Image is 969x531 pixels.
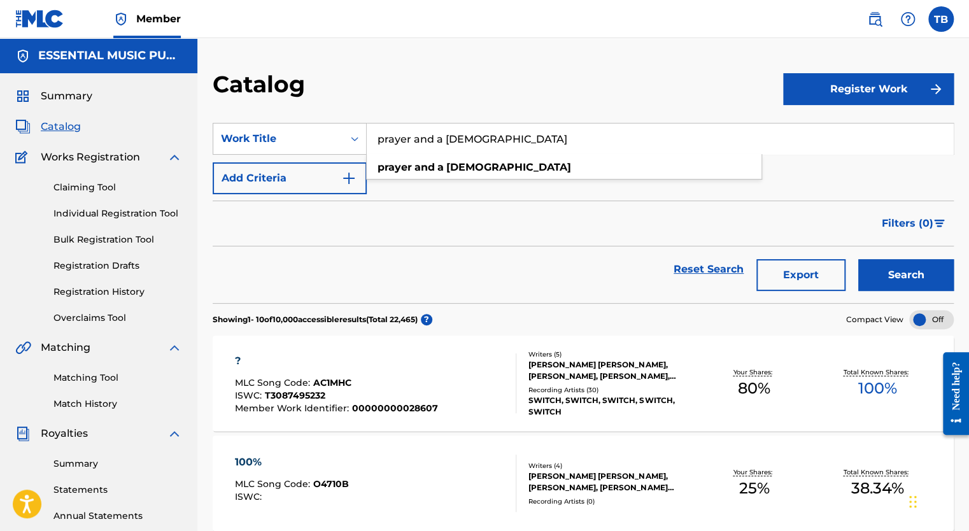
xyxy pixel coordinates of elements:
span: Member [136,11,181,26]
span: Compact View [846,314,903,325]
img: Matching [15,340,31,355]
span: T3087495232 [265,390,325,401]
strong: [DEMOGRAPHIC_DATA] [446,161,571,173]
span: AC1MHC [313,377,351,388]
strong: prayer [378,161,412,173]
div: ? [235,353,438,369]
div: SWITCH, SWITCH, SWITCH, SWITCH, SWITCH [528,395,692,418]
img: search [867,11,882,27]
img: expand [167,426,182,441]
img: Top Rightsholder [113,11,129,27]
button: Filters (0) [874,208,954,239]
div: Writers ( 4 ) [528,461,692,471]
img: expand [167,340,182,355]
img: Summary [15,88,31,104]
a: Registration History [53,285,182,299]
h5: ESSENTIAL MUSIC PUBLISHING [38,48,182,63]
img: Royalties [15,426,31,441]
div: Work Title [221,131,336,146]
button: Add Criteria [213,162,367,194]
img: Catalog [15,119,31,134]
span: O4710B [313,478,349,490]
span: Royalties [41,426,88,441]
p: Total Known Shares: [843,467,911,477]
span: 100 % [858,377,896,400]
div: Drag [909,483,917,521]
span: Works Registration [41,150,140,165]
h2: Catalog [213,70,311,99]
span: Summary [41,88,92,104]
span: ? [421,314,432,325]
span: 25 % [739,477,769,500]
div: 100% [235,455,349,470]
button: Register Work [783,73,954,105]
img: Works Registration [15,150,32,165]
p: Your Shares: [733,367,775,377]
a: Matching Tool [53,371,182,385]
a: Claiming Tool [53,181,182,194]
iframe: Chat Widget [905,470,969,531]
a: Match History [53,397,182,411]
span: ISWC : [235,491,265,502]
div: Recording Artists ( 0 ) [528,497,692,506]
iframe: Resource Center [933,343,969,445]
p: Showing 1 - 10 of 10,000 accessible results (Total 22,465 ) [213,314,418,325]
a: ?MLC Song Code:AC1MHCISWC:T3087495232Member Work Identifier:00000000028607Writers (5)[PERSON_NAME... [213,336,954,431]
div: [PERSON_NAME] [PERSON_NAME], [PERSON_NAME], [PERSON_NAME], [PERSON_NAME], [PERSON_NAME] [528,359,692,382]
a: Public Search [862,6,888,32]
p: Your Shares: [733,467,775,477]
img: filter [934,220,945,227]
a: Registration Drafts [53,259,182,273]
img: Accounts [15,48,31,64]
button: Search [858,259,954,291]
form: Search Form [213,123,954,303]
div: Help [895,6,921,32]
span: Filters ( 0 ) [882,216,933,231]
span: MLC Song Code : [235,478,313,490]
a: Summary [53,457,182,471]
a: 100%MLC Song Code:O4710BISWC:Writers (4)[PERSON_NAME] [PERSON_NAME], [PERSON_NAME], [PERSON_NAME]... [213,435,954,531]
img: f7272a7cc735f4ea7f67.svg [928,81,944,97]
a: Bulk Registration Tool [53,233,182,246]
a: CatalogCatalog [15,119,81,134]
a: Overclaims Tool [53,311,182,325]
div: Recording Artists ( 30 ) [528,385,692,395]
span: MLC Song Code : [235,377,313,388]
span: Matching [41,340,90,355]
span: 38.34 % [851,477,903,500]
img: expand [167,150,182,165]
div: [PERSON_NAME] [PERSON_NAME], [PERSON_NAME], [PERSON_NAME] [PERSON_NAME], [PERSON_NAME] [528,471,692,493]
span: Catalog [41,119,81,134]
span: Member Work Identifier : [235,402,352,414]
img: help [900,11,916,27]
p: Total Known Shares: [843,367,911,377]
span: 00000000028607 [352,402,438,414]
a: Statements [53,483,182,497]
span: ISWC : [235,390,265,401]
a: Annual Statements [53,509,182,523]
img: MLC Logo [15,10,64,28]
img: 9d2ae6d4665cec9f34b9.svg [341,171,357,186]
strong: a [437,161,444,173]
strong: and [414,161,435,173]
span: 80 % [738,377,770,400]
div: Writers ( 5 ) [528,350,692,359]
a: Individual Registration Tool [53,207,182,220]
button: Export [756,259,845,291]
div: User Menu [928,6,954,32]
a: SummarySummary [15,88,92,104]
a: Reset Search [667,255,750,283]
